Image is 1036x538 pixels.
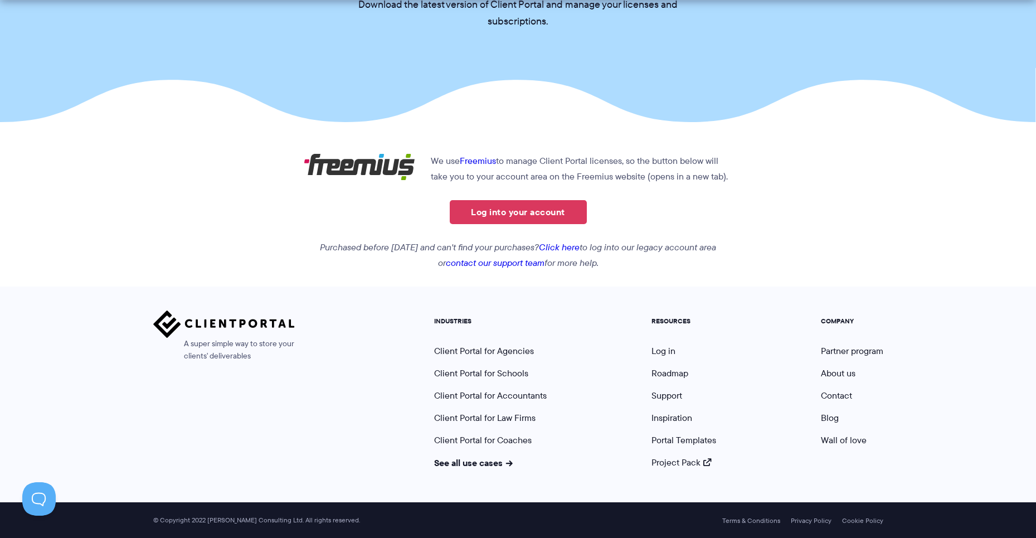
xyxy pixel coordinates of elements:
a: Portal Templates [651,434,716,447]
a: Terms & Conditions [722,517,780,525]
a: Client Portal for Coaches [434,434,532,447]
a: Contact [821,389,852,402]
a: About us [821,367,855,380]
a: Freemius [460,154,496,167]
h5: COMPANY [821,317,883,325]
span: A super simple way to store your clients' deliverables [153,338,295,362]
a: Roadmap [651,367,688,380]
em: Purchased before [DATE] and can't find your purchases? to log into our legacy account area or for... [320,241,716,269]
a: See all use cases [434,456,513,469]
a: Wall of love [821,434,867,447]
a: Project Pack [651,456,712,469]
a: Client Portal for Accountants [434,389,547,402]
a: Log in [651,345,675,357]
a: Client Portal for Schools [434,367,528,380]
a: Blog [821,411,839,424]
a: Cookie Policy [842,517,883,525]
a: Log into your account [450,200,587,224]
iframe: Toggle Customer Support [22,482,56,516]
h5: RESOURCES [651,317,716,325]
a: Support [651,389,682,402]
a: Client Portal for Law Firms [434,411,536,424]
a: Inspiration [651,411,692,424]
h5: INDUSTRIES [434,317,547,325]
span: © Copyright 2022 [PERSON_NAME] Consulting Ltd. All rights reserved. [148,516,366,525]
p: We use to manage Client Portal licenses, so the button below will take you to your account area o... [304,153,732,185]
img: Freemius logo [304,153,415,181]
a: Partner program [821,345,883,357]
a: Client Portal for Agencies [434,345,534,357]
a: Privacy Policy [791,517,831,525]
a: contact our support team [446,256,544,269]
a: Click here [539,241,580,254]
